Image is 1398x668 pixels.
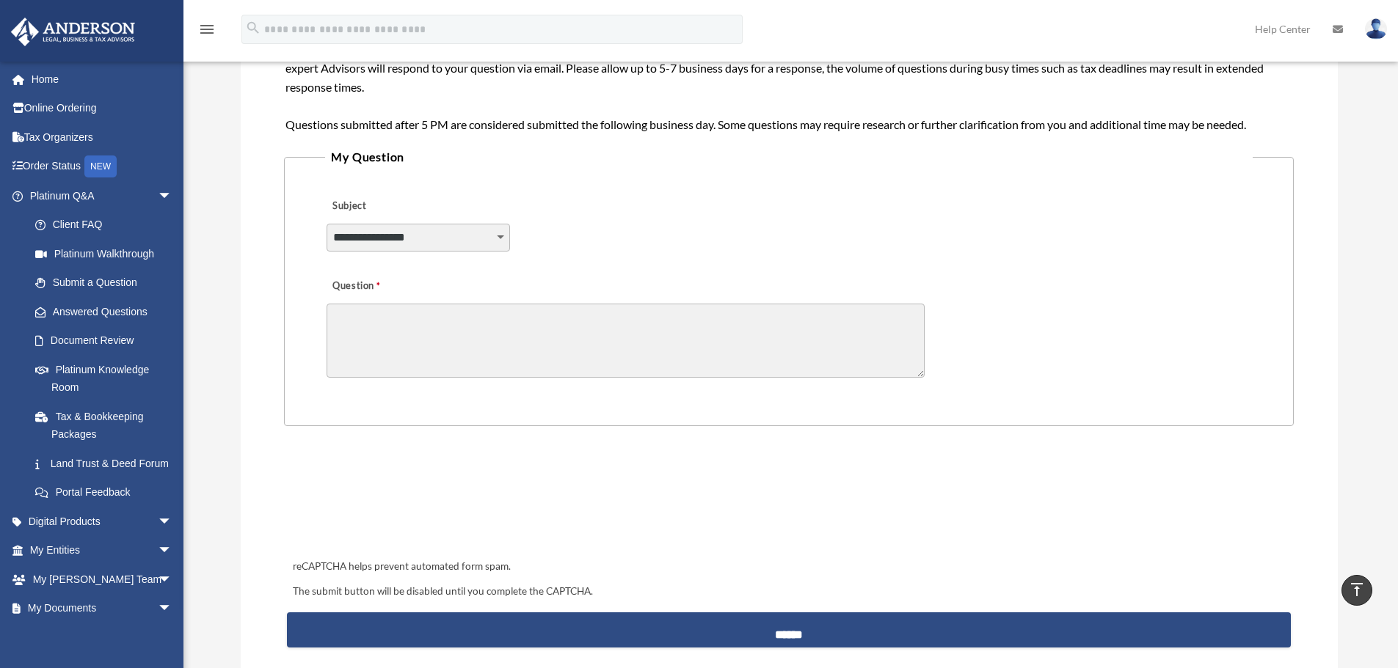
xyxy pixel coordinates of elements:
i: menu [198,21,216,38]
label: Question [327,276,440,297]
a: Platinum Q&Aarrow_drop_down [10,181,194,210]
img: Anderson Advisors Platinum Portal [7,18,139,46]
a: Document Review [21,326,194,356]
a: vertical_align_top [1341,575,1372,606]
iframe: reCAPTCHA [288,471,511,529]
a: My [PERSON_NAME] Teamarrow_drop_down [10,565,194,594]
a: Order StatusNEW [10,152,194,182]
legend: My Question [325,147,1252,167]
label: Subject [327,197,466,217]
a: Online Ordering [10,94,194,123]
a: Answered Questions [21,297,194,326]
a: Digital Productsarrow_drop_down [10,507,194,536]
a: Tax & Bookkeeping Packages [21,402,194,449]
a: Submit a Question [21,268,187,298]
a: Portal Feedback [21,478,194,507]
div: The submit button will be disabled until you complete the CAPTCHA. [287,583,1290,601]
a: Platinum Walkthrough [21,239,194,268]
span: arrow_drop_down [158,565,187,595]
span: arrow_drop_down [158,181,187,211]
a: Home [10,65,194,94]
a: My Entitiesarrow_drop_down [10,536,194,565]
div: reCAPTCHA helps prevent automated form spam. [287,558,1290,576]
img: User Pic [1365,18,1387,40]
span: arrow_drop_down [158,507,187,537]
a: Land Trust & Deed Forum [21,449,194,478]
a: Platinum Knowledge Room [21,355,194,402]
a: My Documentsarrow_drop_down [10,594,194,623]
a: menu [198,26,216,38]
a: Tax Organizers [10,122,194,152]
span: arrow_drop_down [158,536,187,566]
i: vertical_align_top [1348,581,1366,598]
a: Client FAQ [21,210,194,240]
div: NEW [84,155,117,177]
span: arrow_drop_down [158,594,187,624]
i: search [245,20,261,36]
